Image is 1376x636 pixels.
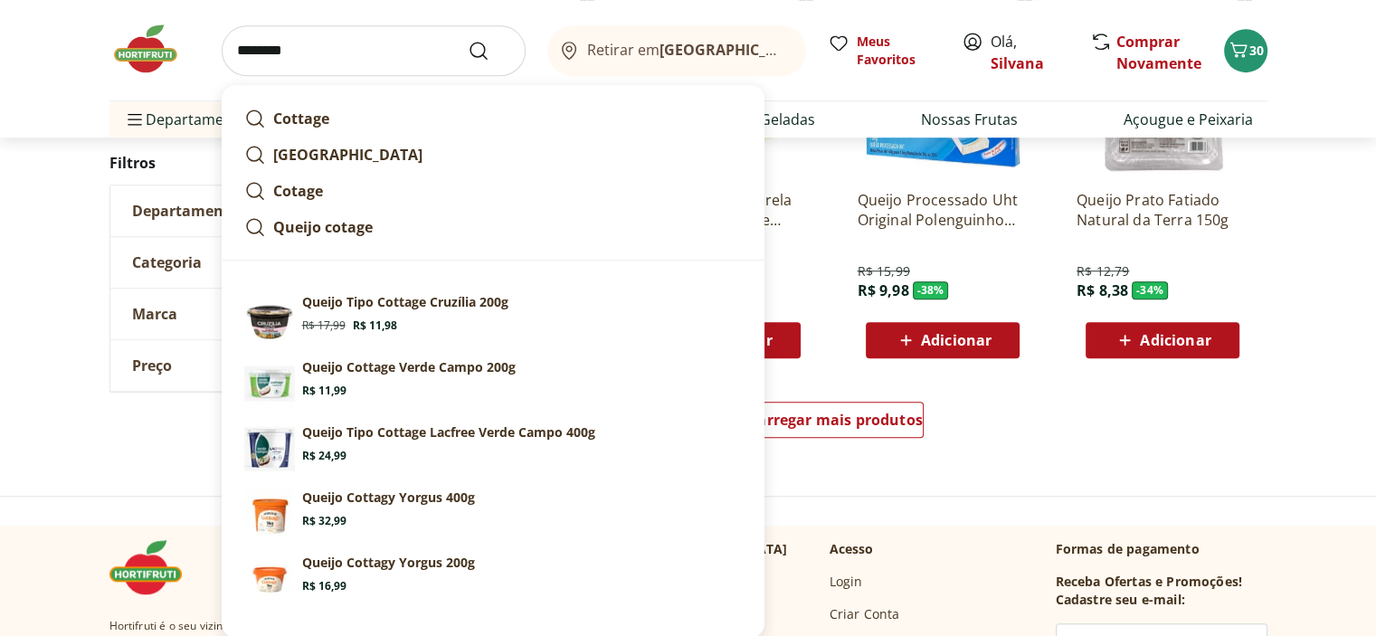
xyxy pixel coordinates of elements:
[302,293,508,311] p: Queijo Tipo Cottage Cruzília 200g
[302,514,346,528] span: R$ 32,99
[857,262,909,280] span: R$ 15,99
[244,554,295,604] img: Queijo Cottagy Yorgus 200g
[273,109,329,128] strong: Cottage
[660,40,964,60] b: [GEOGRAPHIC_DATA]/[GEOGRAPHIC_DATA]
[1132,281,1168,299] span: - 34 %
[237,546,749,612] a: Queijo Cottagy Yorgus 200gQueijo Cottagy Yorgus 200gR$ 16,99
[1116,32,1201,73] a: Comprar Novamente
[237,173,749,209] a: Cotage
[921,109,1018,130] a: Nossas Frutas
[237,351,749,416] a: Queijo Cottage Verde Campo 200gQueijo Cottage Verde Campo 200gR$ 11,99
[1249,42,1264,59] span: 30
[302,449,346,463] span: R$ 24,99
[244,293,295,344] img: Principal
[302,384,346,398] span: R$ 11,99
[353,318,397,333] span: R$ 11,98
[302,554,475,572] p: Queijo Cottagy Yorgus 200g
[237,481,749,546] a: Queijo Cottagy Yorgus 400gQueijo Cottagy Yorgus 400gR$ 32,99
[866,322,1020,358] button: Adicionar
[124,98,254,141] span: Departamentos
[857,33,940,69] span: Meus Favoritos
[110,340,382,391] button: Preço
[132,253,202,271] span: Categoria
[1140,333,1210,347] span: Adicionar
[237,137,749,173] a: [GEOGRAPHIC_DATA]
[1124,109,1253,130] a: Açougue e Peixaria
[302,358,516,376] p: Queijo Cottage Verde Campo 200g
[913,281,949,299] span: - 38 %
[244,489,295,539] img: Queijo Cottagy Yorgus 400g
[1056,540,1267,558] p: Formas de pagamento
[991,53,1044,73] a: Silvana
[244,358,295,409] img: Queijo Cottage Verde Campo 200g
[857,190,1029,230] a: Queijo Processado Uht Original Polenguinho 136G 8 Unidades
[302,318,346,333] span: R$ 17,99
[110,185,382,236] button: Departamento
[302,423,595,441] p: Queijo Tipo Cottage Lacfree Verde Campo 400g
[828,33,940,69] a: Meus Favoritos
[273,145,422,165] strong: [GEOGRAPHIC_DATA]
[132,356,172,375] span: Preço
[857,280,908,300] span: R$ 9,98
[273,181,323,201] strong: Cotage
[110,289,382,339] button: Marca
[1056,573,1242,591] h3: Receba Ofertas e Promoções!
[237,416,749,481] a: Queijo Cottage Lacfree Verde Campo 400gQueijo Tipo Cottage Lacfree Verde Campo 400gR$ 24,99
[302,489,475,507] p: Queijo Cottagy Yorgus 400g
[124,98,146,141] button: Menu
[830,540,874,558] p: Acesso
[237,100,749,137] a: Cottage
[109,22,200,76] img: Hortifruti
[222,25,526,76] input: search
[1077,262,1129,280] span: R$ 12,79
[830,605,900,623] a: Criar Conta
[110,237,382,288] button: Categoria
[748,413,923,427] span: Carregar mais produtos
[1224,29,1267,72] button: Carrinho
[132,305,177,323] span: Marca
[237,209,749,245] a: Queijo cotage
[109,540,200,594] img: Hortifruti
[273,217,373,237] strong: Queijo cotage
[587,42,787,58] span: Retirar em
[1086,322,1239,358] button: Adicionar
[547,25,806,76] button: Retirar em[GEOGRAPHIC_DATA]/[GEOGRAPHIC_DATA]
[1077,280,1128,300] span: R$ 8,38
[468,40,511,62] button: Submit Search
[1077,190,1248,230] a: Queijo Prato Fatiado Natural da Terra 150g
[244,423,295,474] img: Queijo Cottage Lacfree Verde Campo 400g
[302,579,346,593] span: R$ 16,99
[830,573,863,591] a: Login
[237,286,749,351] a: PrincipalQueijo Tipo Cottage Cruzília 200gR$ 17,99R$ 11,98
[132,202,239,220] span: Departamento
[921,333,992,347] span: Adicionar
[1056,591,1185,609] h3: Cadastre seu e-mail:
[109,145,383,181] h2: Filtros
[747,402,924,445] a: Carregar mais produtos
[991,31,1071,74] span: Olá,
